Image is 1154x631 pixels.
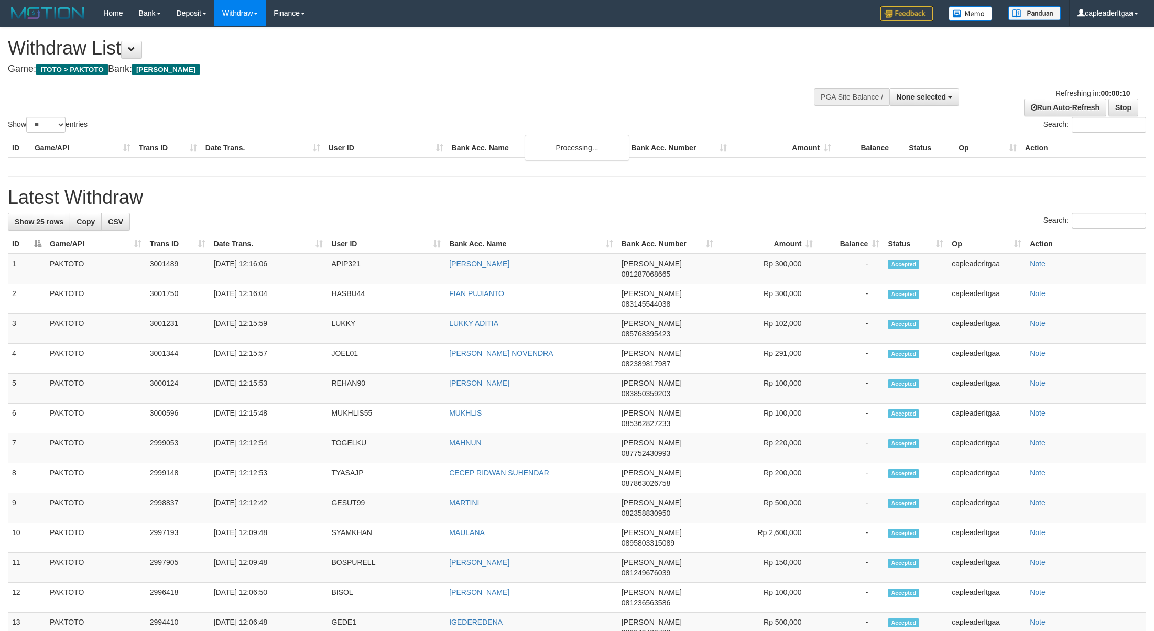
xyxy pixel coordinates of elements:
span: Copy 083850359203 to clipboard [622,389,670,398]
a: [PERSON_NAME] [449,379,509,387]
td: [DATE] 12:15:53 [210,374,328,404]
th: Bank Acc. Name: activate to sort column ascending [445,234,617,254]
th: Balance [835,138,905,158]
span: [PERSON_NAME] [622,528,682,537]
a: CECEP RIDWAN SUHENDAR [449,469,549,477]
a: Copy [70,213,102,231]
img: Button%20Memo.svg [949,6,993,21]
td: PAKTOTO [46,284,146,314]
td: [DATE] 12:12:42 [210,493,328,523]
a: LUKKY ADITIA [449,319,498,328]
span: CSV [108,217,123,226]
div: Processing... [525,135,629,161]
td: capleaderltgaa [948,404,1026,433]
span: Accepted [888,499,919,508]
span: [PERSON_NAME] [622,379,682,387]
td: - [817,493,884,523]
h1: Withdraw List [8,38,759,59]
span: Refreshing in: [1055,89,1130,97]
td: 11 [8,553,46,583]
span: [PERSON_NAME] [622,588,682,596]
td: - [817,314,884,344]
h4: Game: Bank: [8,64,759,74]
span: Copy 087863026758 to clipboard [622,479,670,487]
a: Note [1030,409,1046,417]
td: - [817,404,884,433]
td: Rp 100,000 [717,583,818,613]
span: Copy 085362827233 to clipboard [622,419,670,428]
td: PAKTOTO [46,463,146,493]
span: None selected [896,93,946,101]
span: [PERSON_NAME] [622,439,682,447]
td: 2997193 [146,523,210,553]
span: ITOTO > PAKTOTO [36,64,108,75]
a: Stop [1108,99,1138,116]
td: capleaderltgaa [948,254,1026,284]
span: Accepted [888,320,919,329]
span: Copy 082358830950 to clipboard [622,509,670,517]
th: Trans ID [135,138,201,158]
td: PAKTOTO [46,493,146,523]
td: PAKTOTO [46,583,146,613]
td: [DATE] 12:09:48 [210,553,328,583]
th: Status: activate to sort column ascending [884,234,948,254]
a: Note [1030,319,1046,328]
td: [DATE] 12:12:54 [210,433,328,463]
a: MAULANA [449,528,485,537]
span: [PERSON_NAME] [622,558,682,567]
td: GESUT99 [327,493,445,523]
td: 3000124 [146,374,210,404]
th: Trans ID: activate to sort column ascending [146,234,210,254]
a: Note [1030,379,1046,387]
button: None selected [889,88,959,106]
span: Accepted [888,260,919,269]
th: Game/API: activate to sort column ascending [46,234,146,254]
td: capleaderltgaa [948,374,1026,404]
td: capleaderltgaa [948,463,1026,493]
span: [PERSON_NAME] [622,349,682,357]
th: ID [8,138,30,158]
td: capleaderltgaa [948,433,1026,463]
td: Rp 291,000 [717,344,818,374]
td: 3 [8,314,46,344]
td: - [817,344,884,374]
td: 2996418 [146,583,210,613]
td: [DATE] 12:15:57 [210,344,328,374]
td: JOEL01 [327,344,445,374]
td: MUKHLIS55 [327,404,445,433]
td: 2998837 [146,493,210,523]
td: 1 [8,254,46,284]
td: Rp 300,000 [717,254,818,284]
span: Show 25 rows [15,217,63,226]
span: [PERSON_NAME] [622,469,682,477]
th: Action [1026,234,1146,254]
span: Copy 087752430993 to clipboard [622,449,670,458]
th: Op [954,138,1021,158]
span: Accepted [888,290,919,299]
td: BOSPURELL [327,553,445,583]
span: Accepted [888,350,919,358]
span: Accepted [888,379,919,388]
td: [DATE] 12:15:59 [210,314,328,344]
a: Note [1030,498,1046,507]
span: [PERSON_NAME] [622,498,682,507]
th: Bank Acc. Number [627,138,731,158]
td: Rp 500,000 [717,493,818,523]
td: - [817,284,884,314]
td: capleaderltgaa [948,493,1026,523]
td: Rp 2,600,000 [717,523,818,553]
td: PAKTOTO [46,344,146,374]
th: User ID [324,138,448,158]
a: MAHNUN [449,439,481,447]
th: Status [905,138,954,158]
h1: Latest Withdraw [8,187,1146,208]
td: LUKKY [327,314,445,344]
td: [DATE] 12:12:53 [210,463,328,493]
a: Note [1030,349,1046,357]
td: - [817,583,884,613]
td: - [817,374,884,404]
a: Note [1030,558,1046,567]
input: Search: [1072,213,1146,229]
td: 2 [8,284,46,314]
a: Note [1030,439,1046,447]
